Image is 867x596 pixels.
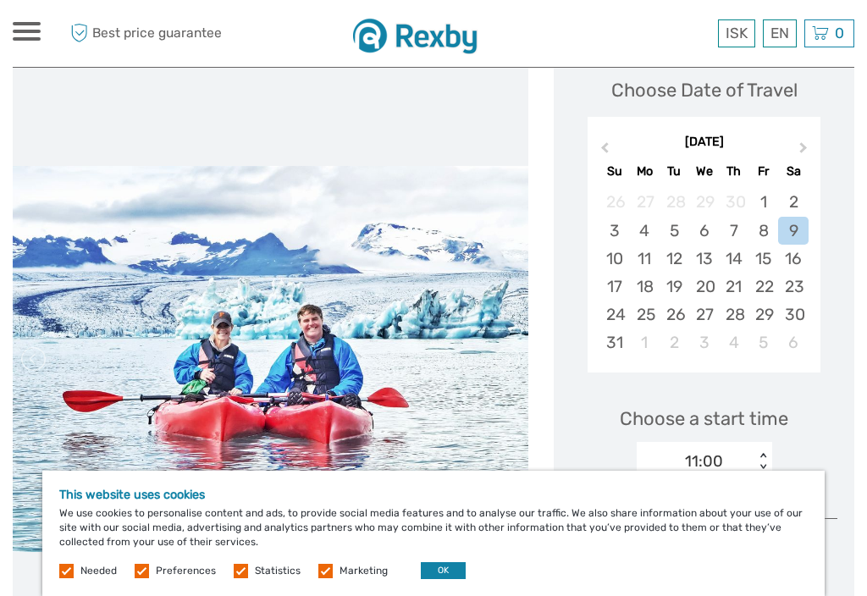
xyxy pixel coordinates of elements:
[778,160,808,183] div: Sa
[748,160,778,183] div: Fr
[778,301,808,328] div: Choose Saturday, May 30th, 2026
[630,328,660,356] div: Choose Monday, June 1st, 2026
[599,328,629,356] div: Choose Sunday, May 31st, 2026
[195,26,215,47] button: Open LiveChat chat widget
[630,160,660,183] div: Mo
[660,328,689,356] div: Choose Tuesday, June 2nd, 2026
[421,562,466,579] button: OK
[156,564,216,578] label: Preferences
[689,328,719,356] div: Choose Wednesday, June 3rd, 2026
[748,188,778,216] div: Choose Friday, May 1st, 2026
[593,188,815,356] div: month 2026-05
[748,245,778,273] div: Choose Friday, May 15th, 2026
[755,453,770,471] div: < >
[660,217,689,245] div: Choose Tuesday, May 5th, 2026
[689,245,719,273] div: Choose Wednesday, May 13th, 2026
[748,328,778,356] div: Choose Friday, June 5th, 2026
[778,188,808,216] div: Choose Saturday, May 2nd, 2026
[80,564,117,578] label: Needed
[660,245,689,273] div: Choose Tuesday, May 12th, 2026
[599,160,629,183] div: Su
[599,188,629,216] div: Not available Sunday, April 26th, 2026
[42,471,825,596] div: We use cookies to personalise content and ads, to provide social media features and to analyse ou...
[832,25,847,41] span: 0
[599,217,629,245] div: Choose Sunday, May 3rd, 2026
[630,217,660,245] div: Choose Monday, May 4th, 2026
[24,30,191,43] p: We're away right now. Please check back later!
[763,19,797,47] div: EN
[719,301,748,328] div: Choose Thursday, May 28th, 2026
[599,301,629,328] div: Choose Sunday, May 24th, 2026
[748,217,778,245] div: Choose Friday, May 8th, 2026
[748,273,778,301] div: Choose Friday, May 22nd, 2026
[792,138,819,165] button: Next Month
[689,217,719,245] div: Choose Wednesday, May 6th, 2026
[660,273,689,301] div: Choose Tuesday, May 19th, 2026
[689,160,719,183] div: We
[660,160,689,183] div: Tu
[59,488,808,502] h5: This website uses cookies
[719,188,748,216] div: Not available Thursday, April 30th, 2026
[588,134,820,152] div: [DATE]
[689,188,719,216] div: Not available Wednesday, April 29th, 2026
[353,13,489,54] img: 1430-dd05a757-d8ed-48de-a814-6052a4ad6914_logo_small.jpg
[589,138,616,165] button: Previous Month
[630,245,660,273] div: Choose Monday, May 11th, 2026
[255,564,301,578] label: Statistics
[660,188,689,216] div: Not available Tuesday, April 28th, 2026
[620,406,788,432] span: Choose a start time
[719,328,748,356] div: Choose Thursday, June 4th, 2026
[340,564,388,578] label: Marketing
[630,273,660,301] div: Choose Monday, May 18th, 2026
[599,245,629,273] div: Choose Sunday, May 10th, 2026
[778,217,808,245] div: Choose Saturday, May 9th, 2026
[748,301,778,328] div: Choose Friday, May 29th, 2026
[689,273,719,301] div: Choose Wednesday, May 20th, 2026
[630,301,660,328] div: Choose Monday, May 25th, 2026
[778,273,808,301] div: Choose Saturday, May 23rd, 2026
[599,273,629,301] div: Choose Sunday, May 17th, 2026
[719,217,748,245] div: Choose Thursday, May 7th, 2026
[630,188,660,216] div: Not available Monday, April 27th, 2026
[778,245,808,273] div: Choose Saturday, May 16th, 2026
[689,301,719,328] div: Choose Wednesday, May 27th, 2026
[66,19,224,47] span: Best price guarantee
[719,273,748,301] div: Choose Thursday, May 21st, 2026
[611,77,798,103] div: Choose Date of Travel
[778,328,808,356] div: Choose Saturday, June 6th, 2026
[13,166,528,551] img: d34d726afc864ef5a9735ed42058e64a_main_slider.jpeg
[685,450,723,472] div: 11:00
[726,25,748,41] span: ISK
[660,301,689,328] div: Choose Tuesday, May 26th, 2026
[719,160,748,183] div: Th
[719,245,748,273] div: Choose Thursday, May 14th, 2026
